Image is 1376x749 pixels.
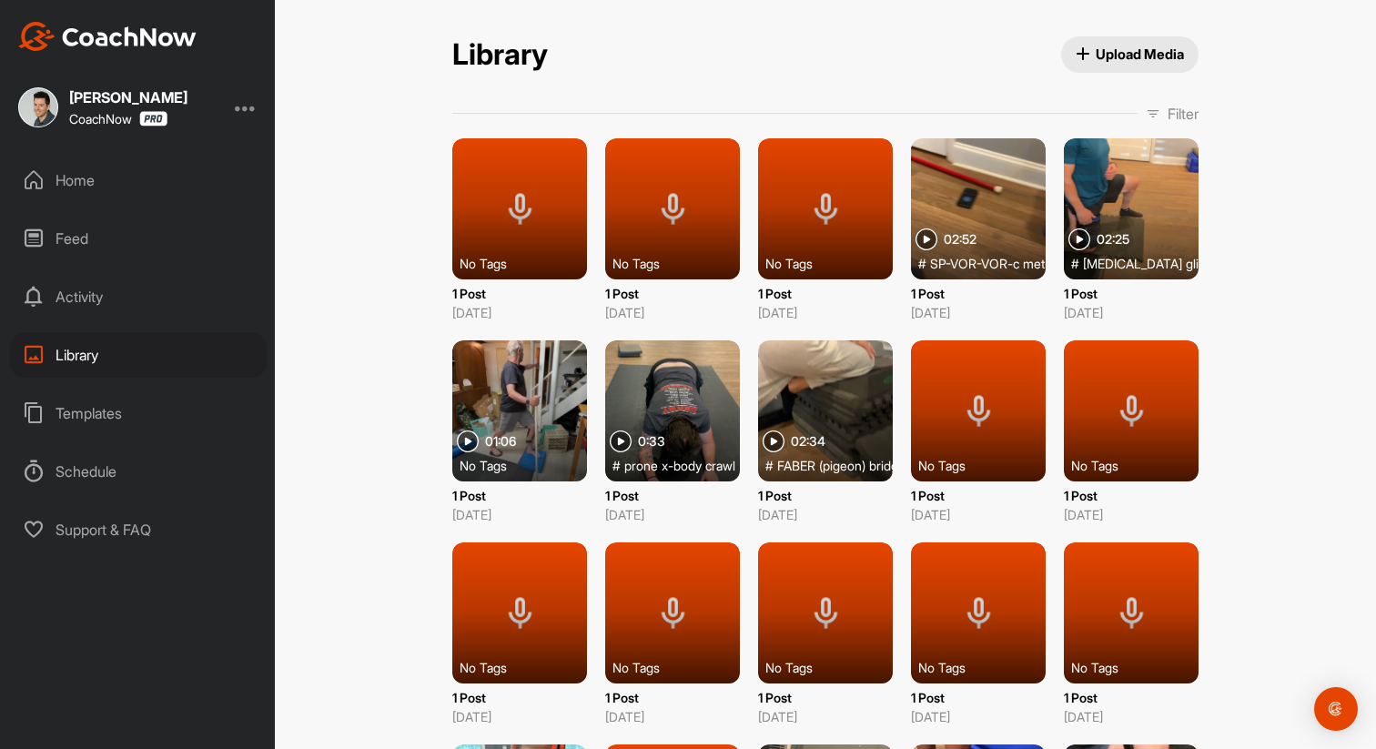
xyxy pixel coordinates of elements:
[610,430,632,452] img: play
[918,658,1053,676] div: No Tags
[1064,688,1199,707] p: 1 Post
[69,90,187,105] div: [PERSON_NAME]
[605,707,740,726] p: [DATE]
[1064,303,1199,322] p: [DATE]
[485,435,516,448] span: 01:06
[452,707,587,726] p: [DATE]
[139,111,167,127] img: CoachNow Pro
[1064,284,1199,303] p: 1 Post
[758,284,893,303] p: 1 Post
[918,254,1053,272] div: #
[460,254,594,272] div: No Tags
[1097,233,1129,246] span: 02:25
[605,688,740,707] p: 1 Post
[452,284,587,303] p: 1 Post
[605,284,740,303] p: 1 Post
[452,688,587,707] p: 1 Post
[1064,505,1199,524] p: [DATE]
[1071,254,1206,272] div: #
[460,658,594,676] div: No Tags
[758,303,893,322] p: [DATE]
[457,430,479,452] img: play
[911,505,1046,524] p: [DATE]
[69,111,167,127] div: CoachNow
[452,505,587,524] p: [DATE]
[758,486,893,505] p: 1 Post
[1168,103,1199,125] p: Filter
[612,456,747,474] div: #
[1071,456,1206,474] div: No Tags
[624,456,735,474] span: prone x-body crawl
[930,254,1089,272] span: SP-VOR-VOR-c metronome
[1083,254,1213,272] span: [MEDICAL_DATA] glide
[10,390,267,436] div: Templates
[791,435,825,448] span: 02:34
[10,449,267,494] div: Schedule
[777,456,906,474] span: FABER (pigeon) bridge
[1314,687,1358,731] div: Open Intercom Messenger
[605,486,740,505] p: 1 Post
[18,22,197,51] img: CoachNow
[1064,707,1199,726] p: [DATE]
[758,707,893,726] p: [DATE]
[758,688,893,707] p: 1 Post
[452,303,587,322] p: [DATE]
[944,233,976,246] span: 02:52
[916,228,937,250] img: play
[10,507,267,552] div: Support & FAQ
[1076,45,1185,64] span: Upload Media
[612,658,747,676] div: No Tags
[605,303,740,322] p: [DATE]
[10,332,267,378] div: Library
[1071,658,1206,676] div: No Tags
[911,486,1046,505] p: 1 Post
[1068,228,1090,250] img: play
[460,456,594,474] div: No Tags
[1064,486,1199,505] p: 1 Post
[612,254,747,272] div: No Tags
[763,430,784,452] img: play
[10,216,267,261] div: Feed
[765,254,900,272] div: No Tags
[911,303,1046,322] p: [DATE]
[758,505,893,524] p: [DATE]
[765,658,900,676] div: No Tags
[452,486,587,505] p: 1 Post
[638,435,665,448] span: 0:33
[911,284,1046,303] p: 1 Post
[452,37,548,73] h2: Library
[911,688,1046,707] p: 1 Post
[1061,36,1199,73] button: Upload Media
[918,456,1053,474] div: No Tags
[10,274,267,319] div: Activity
[911,707,1046,726] p: [DATE]
[765,456,900,474] div: #
[18,87,58,127] img: square_53ea0b01640867f1256abf4190216681.jpg
[10,157,267,203] div: Home
[605,505,740,524] p: [DATE]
